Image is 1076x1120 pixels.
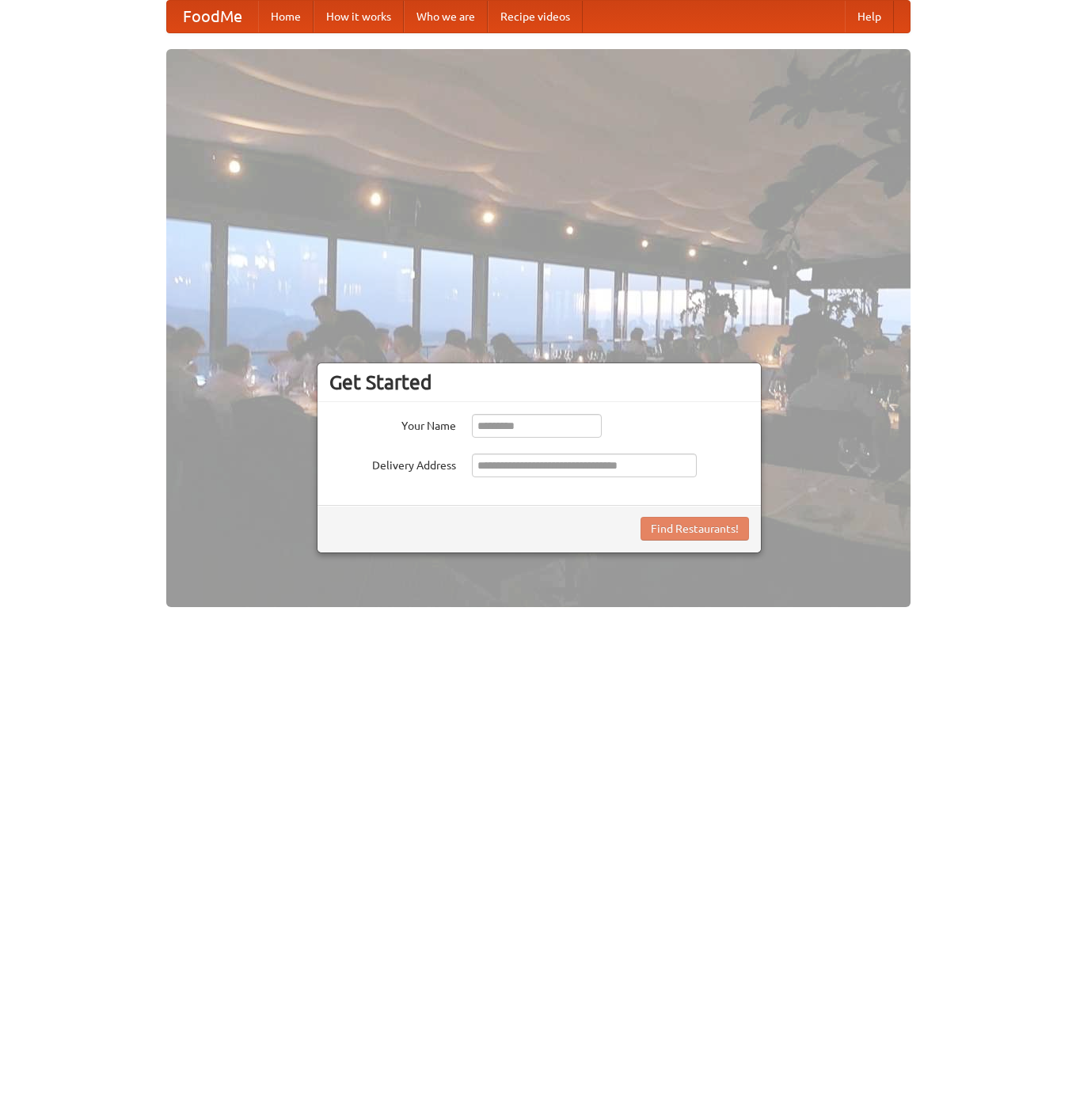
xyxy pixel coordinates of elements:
[329,370,749,394] h3: Get Started
[329,454,456,473] label: Delivery Address
[641,517,749,541] button: Find Restaurants!
[314,1,404,32] a: How it works
[488,1,583,32] a: Recipe videos
[404,1,488,32] a: Who we are
[258,1,314,32] a: Home
[845,1,894,32] a: Help
[167,1,258,32] a: FoodMe
[329,414,456,434] label: Your Name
